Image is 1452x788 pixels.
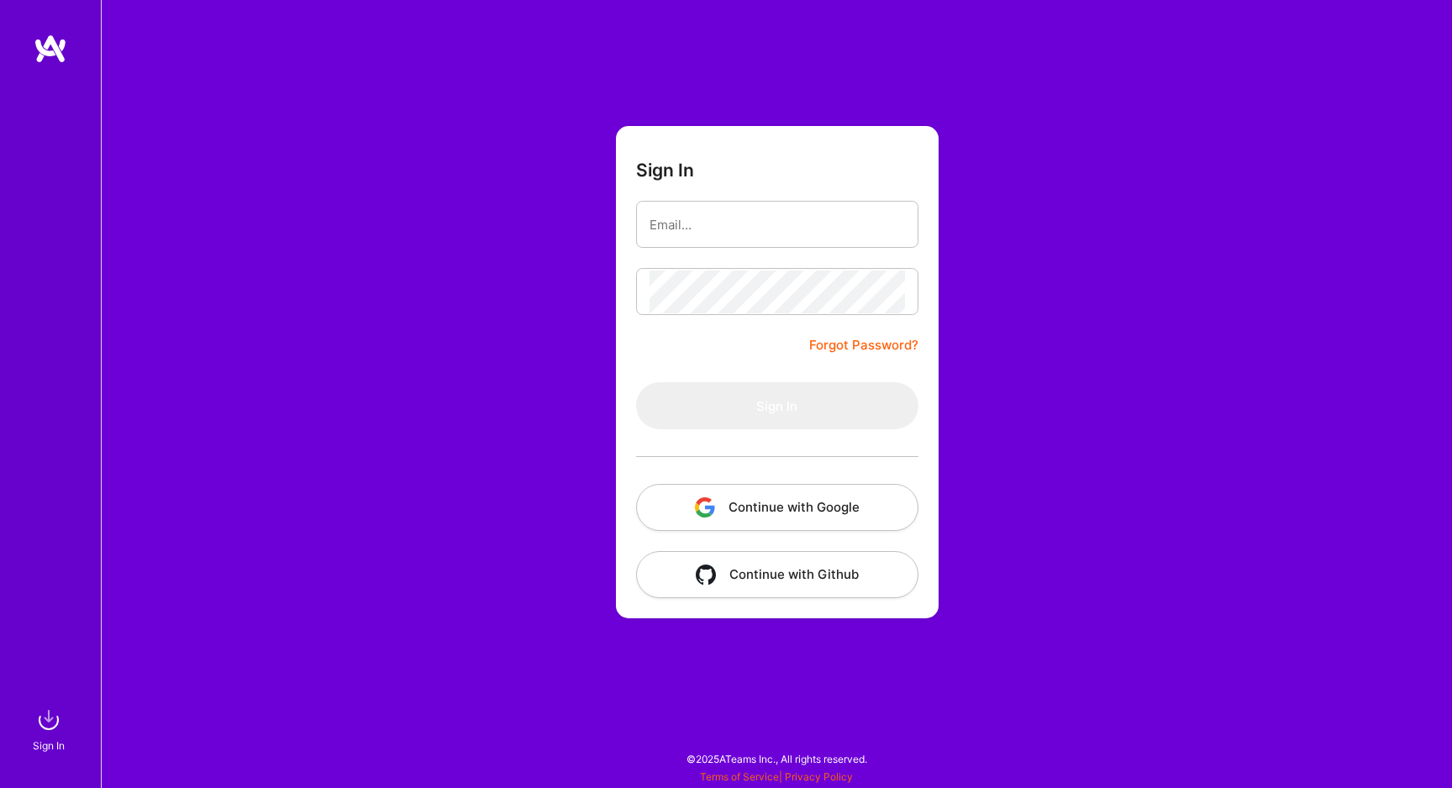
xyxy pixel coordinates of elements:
[785,770,853,783] a: Privacy Policy
[33,737,65,754] div: Sign In
[695,497,715,517] img: icon
[32,703,66,737] img: sign in
[696,565,716,585] img: icon
[34,34,67,64] img: logo
[101,738,1452,780] div: © 2025 ATeams Inc., All rights reserved.
[636,160,694,181] h3: Sign In
[809,335,918,355] a: Forgot Password?
[636,484,918,531] button: Continue with Google
[650,203,905,246] input: Email...
[700,770,779,783] a: Terms of Service
[636,382,918,429] button: Sign In
[636,551,918,598] button: Continue with Github
[700,770,853,783] span: |
[35,703,66,754] a: sign inSign In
